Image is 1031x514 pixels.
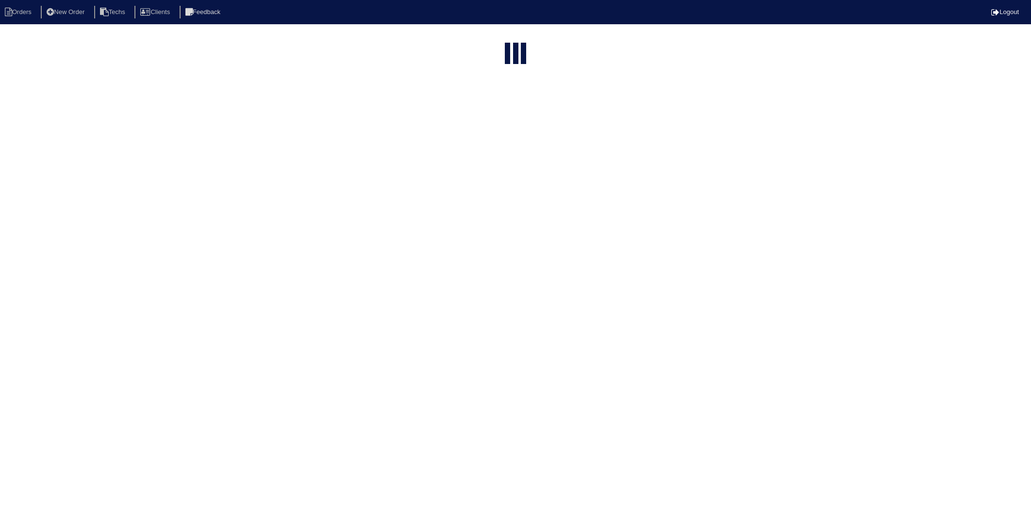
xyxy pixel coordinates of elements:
a: Techs [94,8,133,16]
li: Techs [94,6,133,19]
a: New Order [41,8,92,16]
li: Clients [134,6,178,19]
li: New Order [41,6,92,19]
li: Feedback [180,6,228,19]
a: Clients [134,8,178,16]
a: Logout [991,8,1019,16]
div: loading... [513,43,518,64]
